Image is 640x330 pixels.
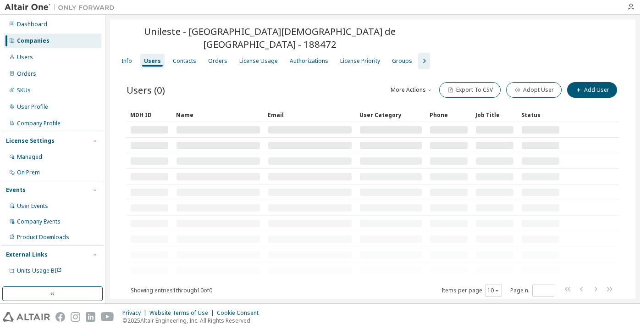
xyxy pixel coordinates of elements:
[176,107,260,122] div: Name
[144,57,161,65] div: Users
[3,312,50,322] img: altair_logo.svg
[506,82,562,98] button: Adopt User
[17,21,47,28] div: Dashboard
[149,309,217,317] div: Website Terms of Use
[217,309,264,317] div: Cookie Consent
[17,120,61,127] div: Company Profile
[510,285,554,296] span: Page n.
[17,54,33,61] div: Users
[17,70,36,78] div: Orders
[131,286,212,294] span: Showing entries 1 through 10 of 0
[5,3,119,12] img: Altair One
[17,267,62,274] span: Units Usage BI
[17,87,31,94] div: SKUs
[6,186,26,194] div: Events
[116,25,424,50] span: Unileste - [GEOGRAPHIC_DATA][DEMOGRAPHIC_DATA] de [GEOGRAPHIC_DATA] - 188472
[17,234,69,241] div: Product Downloads
[390,82,434,98] button: More Actions
[127,84,165,96] span: Users (0)
[17,103,48,111] div: User Profile
[173,57,196,65] div: Contacts
[17,202,48,210] div: User Events
[392,57,412,65] div: Groups
[17,37,50,45] div: Companies
[17,153,42,161] div: Managed
[239,57,278,65] div: License Usage
[359,107,422,122] div: User Category
[122,317,264,324] p: © 2025 Altair Engineering, Inc. All Rights Reserved.
[130,107,169,122] div: MDH ID
[439,82,501,98] button: Export To CSV
[101,312,114,322] img: youtube.svg
[268,107,352,122] div: Email
[17,218,61,225] div: Company Events
[55,312,65,322] img: facebook.svg
[122,309,149,317] div: Privacy
[567,82,617,98] button: Add User
[6,251,48,258] div: External Links
[121,57,132,65] div: Info
[86,312,95,322] img: linkedin.svg
[487,287,500,294] button: 10
[290,57,328,65] div: Authorizations
[6,137,55,145] div: License Settings
[71,312,80,322] img: instagram.svg
[340,57,380,65] div: License Priority
[521,107,560,122] div: Status
[475,107,514,122] div: Job Title
[208,57,227,65] div: Orders
[17,169,40,176] div: On Prem
[441,285,502,296] span: Items per page
[430,107,468,122] div: Phone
